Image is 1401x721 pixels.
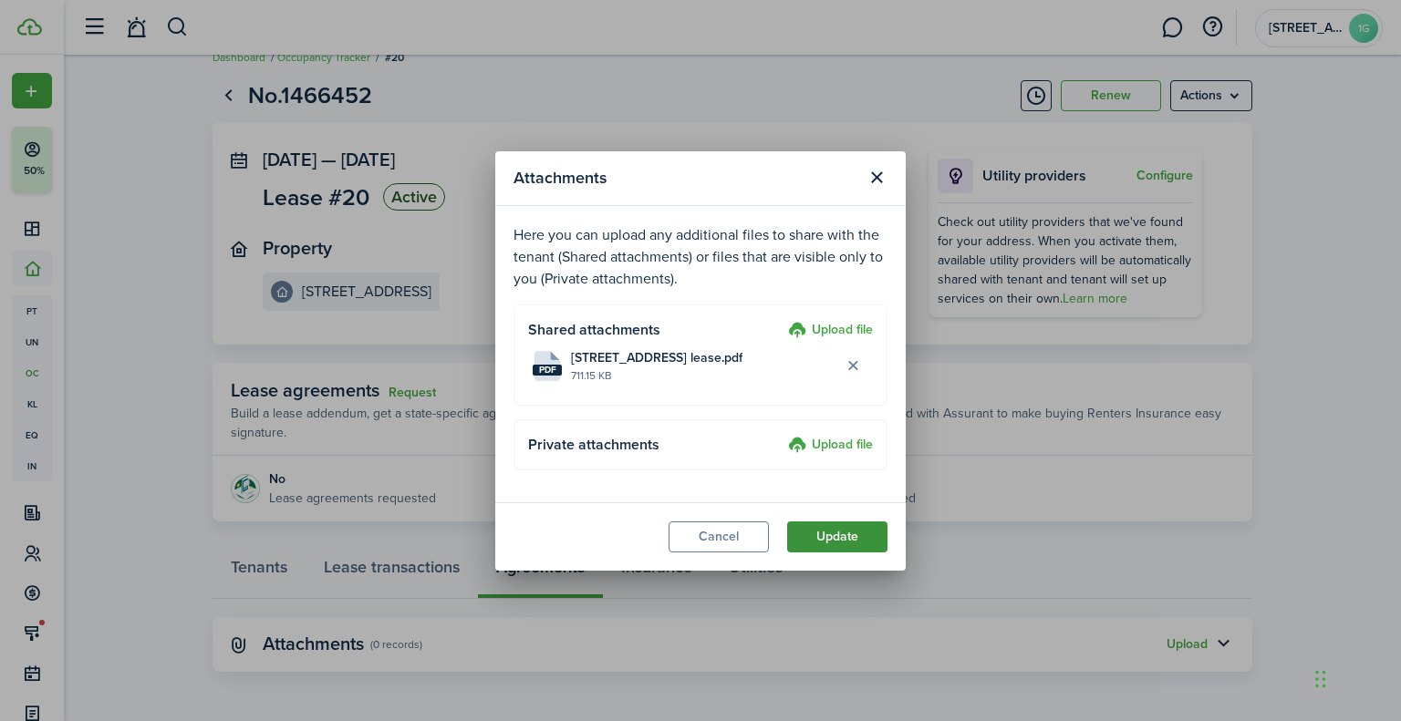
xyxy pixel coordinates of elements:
[528,319,782,341] h4: Shared attachments
[787,521,887,552] button: Update
[861,162,892,193] button: Close modal
[514,224,887,290] p: Here you can upload any additional files to share with the tenant (Shared attachments) or files t...
[1315,652,1326,706] div: Drag
[533,365,562,376] file-extension: pdf
[514,160,856,196] modal-title: Attachments
[669,521,769,552] button: Cancel
[571,367,837,384] file-size: 711.15 KB
[1310,633,1401,721] iframe: Chat Widget
[837,350,868,381] button: Delete file
[533,351,562,381] file-icon: File
[528,434,782,456] h4: Private attachments
[571,348,742,367] span: [STREET_ADDRESS] lease.pdf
